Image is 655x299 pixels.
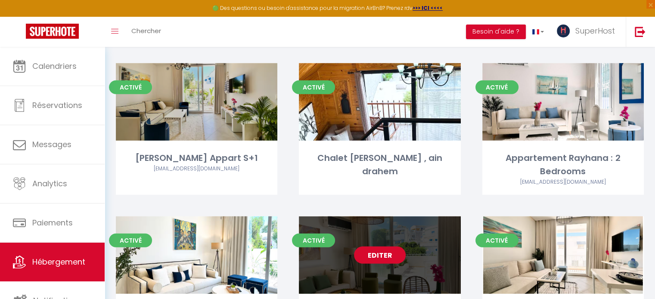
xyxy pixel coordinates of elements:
span: Réservations [32,100,82,111]
span: Chercher [131,26,161,35]
a: Editer [354,247,406,264]
span: SuperHost [575,25,615,36]
a: ... SuperHost [550,17,626,47]
span: Hébergement [32,256,85,267]
div: Appartement Rayhana : 2 Bedrooms [482,151,644,179]
a: Chercher [125,17,168,47]
span: Activé [475,80,518,94]
span: Paiements [32,217,73,228]
span: Activé [475,234,518,247]
a: >>> ICI <<<< [413,4,443,12]
button: Besoin d'aide ? [466,25,526,39]
span: Analytics [32,178,67,189]
div: [PERSON_NAME] Appart S+1 [116,151,277,165]
span: Calendriers [32,61,77,71]
div: Airbnb [116,165,277,173]
span: Activé [109,80,152,94]
span: Messages [32,139,71,150]
span: Activé [109,234,152,247]
img: logout [635,26,646,37]
img: ... [557,25,570,37]
div: Airbnb [482,178,644,186]
span: Activé [292,80,335,94]
img: Super Booking [26,24,79,39]
div: Chalet [PERSON_NAME] , ain drahem [299,151,460,179]
span: Activé [292,234,335,247]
